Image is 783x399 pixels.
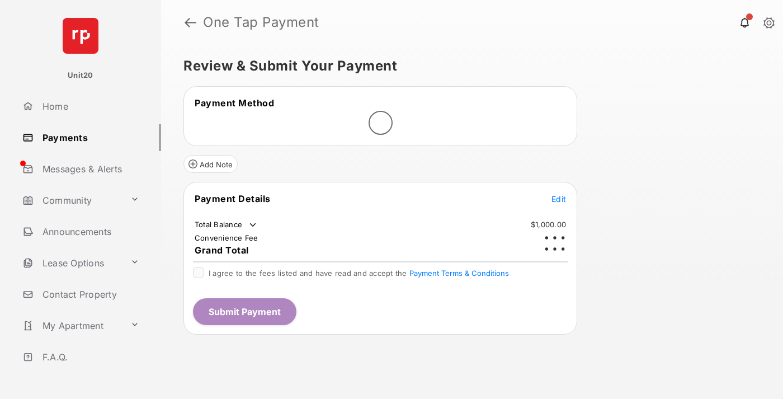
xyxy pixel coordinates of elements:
[183,59,752,73] h5: Review & Submit Your Payment
[551,193,566,204] button: Edit
[18,218,161,245] a: Announcements
[193,298,296,325] button: Submit Payment
[18,156,161,182] a: Messages & Alerts
[18,312,126,339] a: My Apartment
[183,155,238,173] button: Add Note
[18,93,161,120] a: Home
[195,193,271,204] span: Payment Details
[195,97,274,109] span: Payment Method
[18,250,126,276] a: Lease Options
[18,124,161,151] a: Payments
[18,344,161,370] a: F.A.Q.
[209,269,509,278] span: I agree to the fees listed and have read and accept the
[194,233,259,243] td: Convenience Fee
[68,70,93,81] p: Unit20
[18,187,126,214] a: Community
[194,219,258,231] td: Total Balance
[195,245,249,256] span: Grand Total
[203,16,319,29] strong: One Tap Payment
[409,269,509,278] button: I agree to the fees listed and have read and accept the
[63,18,98,54] img: svg+xml;base64,PHN2ZyB4bWxucz0iaHR0cDovL3d3dy53My5vcmcvMjAwMC9zdmciIHdpZHRoPSI2NCIgaGVpZ2h0PSI2NC...
[530,219,567,229] td: $1,000.00
[551,194,566,204] span: Edit
[18,281,161,308] a: Contact Property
